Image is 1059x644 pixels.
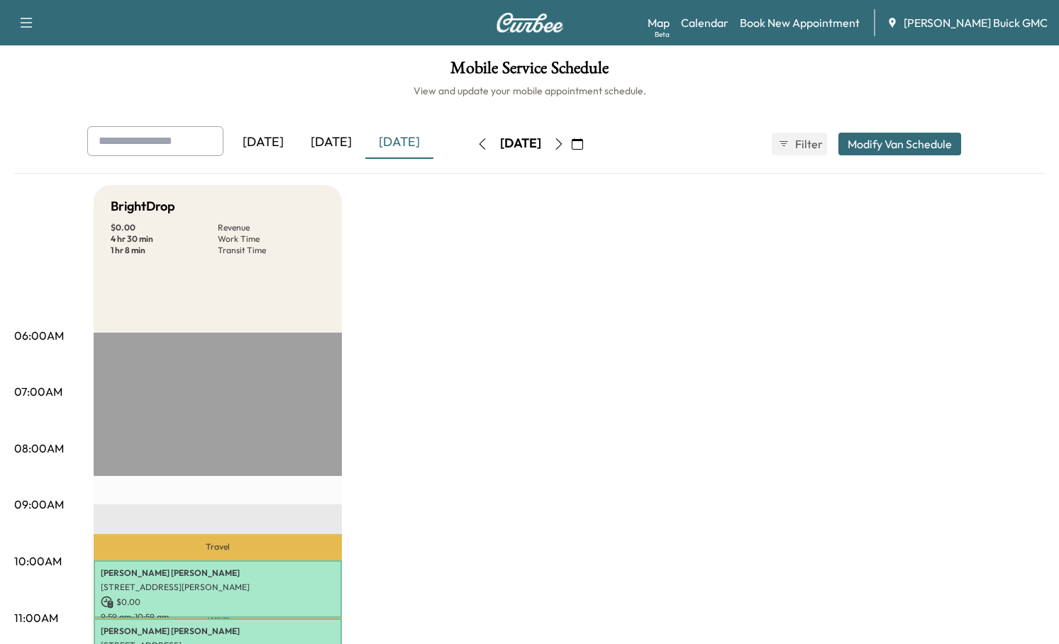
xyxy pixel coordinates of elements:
a: MapBeta [648,14,670,31]
p: 07:00AM [14,383,62,400]
p: 11:00AM [14,609,58,626]
p: 10:00AM [14,553,62,570]
p: [PERSON_NAME] [PERSON_NAME] [101,567,335,579]
p: 09:00AM [14,496,64,513]
div: [DATE] [365,126,433,159]
p: $ 0.00 [101,596,335,609]
h1: Mobile Service Schedule [14,60,1045,84]
p: Transit Time [218,245,325,256]
p: 4 hr 30 min [111,233,218,245]
div: [DATE] [297,126,365,159]
a: Calendar [681,14,728,31]
p: [PERSON_NAME] [PERSON_NAME] [101,626,335,637]
button: Filter [772,133,827,155]
p: Travel [94,618,342,618]
button: Modify Van Schedule [838,133,961,155]
p: 9:59 am - 10:59 am [101,611,335,623]
p: Revenue [218,222,325,233]
h5: BrightDrop [111,196,175,216]
p: 1 hr 8 min [111,245,218,256]
p: 08:00AM [14,440,64,457]
div: [DATE] [500,135,541,152]
span: [PERSON_NAME] Buick GMC [904,14,1048,31]
div: [DATE] [229,126,297,159]
p: $ 0.00 [111,222,218,233]
img: Curbee Logo [496,13,564,33]
span: Filter [795,135,821,152]
p: [STREET_ADDRESS][PERSON_NAME] [101,582,335,593]
p: Travel [94,534,342,561]
p: Work Time [218,233,325,245]
p: 06:00AM [14,327,64,344]
div: Beta [655,29,670,40]
h6: View and update your mobile appointment schedule. [14,84,1045,98]
a: Book New Appointment [740,14,860,31]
